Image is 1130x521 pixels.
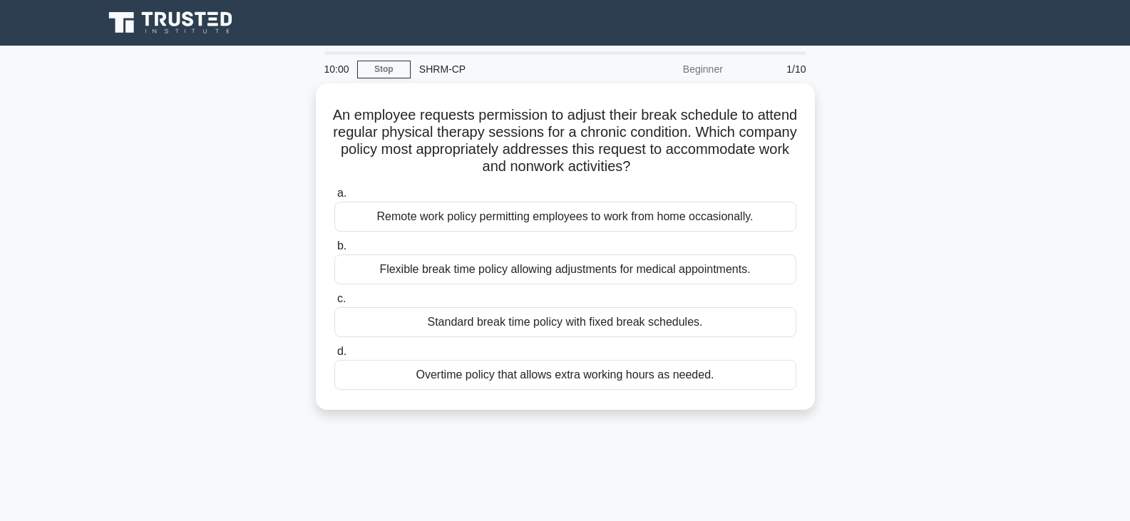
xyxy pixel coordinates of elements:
div: Overtime policy that allows extra working hours as needed. [334,360,796,390]
div: Remote work policy permitting employees to work from home occasionally. [334,202,796,232]
span: d. [337,345,346,357]
span: b. [337,239,346,252]
a: Stop [357,61,411,78]
div: Flexible break time policy allowing adjustments for medical appointments. [334,254,796,284]
h5: An employee requests permission to adjust their break schedule to attend regular physical therapy... [333,106,798,176]
div: SHRM-CP [411,55,607,83]
div: Beginner [607,55,731,83]
span: c. [337,292,346,304]
div: Standard break time policy with fixed break schedules. [334,307,796,337]
div: 1/10 [731,55,815,83]
span: a. [337,187,346,199]
div: 10:00 [316,55,357,83]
